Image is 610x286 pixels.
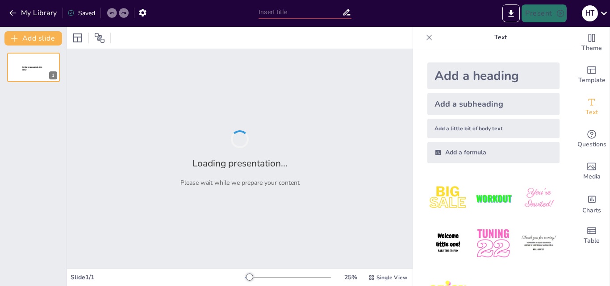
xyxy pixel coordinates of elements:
div: Add a table [574,220,610,252]
span: Single View [376,274,407,281]
img: 3.jpeg [518,178,560,219]
div: 1 [7,53,60,82]
div: Layout [71,31,85,45]
div: Saved [67,9,95,17]
p: Please wait while we prepare your content [180,178,300,187]
div: Add a formula [427,142,560,163]
div: Add ready made slides [574,59,610,91]
div: Add a heading [427,62,560,89]
p: Text [436,27,565,48]
div: H T [582,5,598,21]
button: My Library [7,6,61,20]
img: 1.jpeg [427,178,469,219]
span: Text [585,108,598,117]
div: Add a little bit of body text [427,119,560,138]
button: H T [582,4,598,22]
div: Add a subheading [427,93,560,115]
span: Theme [581,43,602,53]
img: 5.jpeg [472,223,514,264]
span: Media [583,172,601,182]
div: Change the overall theme [574,27,610,59]
input: Insert title [259,6,342,19]
button: Present [522,4,566,22]
div: 25 % [340,273,361,282]
img: 6.jpeg [518,223,560,264]
div: Get real-time input from your audience [574,123,610,155]
span: Charts [582,206,601,216]
span: Sendsteps presentation editor [22,66,42,71]
span: Template [578,75,606,85]
div: Add images, graphics, shapes or video [574,155,610,187]
div: Add text boxes [574,91,610,123]
img: 2.jpeg [472,178,514,219]
span: Position [94,33,105,43]
button: Export to PowerPoint [502,4,520,22]
span: Table [584,236,600,246]
button: Add slide [4,31,62,46]
img: 4.jpeg [427,223,469,264]
div: Add charts and graphs [574,187,610,220]
h2: Loading presentation... [192,157,288,170]
div: 1 [49,71,57,79]
span: Questions [577,140,606,149]
div: Slide 1 / 1 [71,273,245,282]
